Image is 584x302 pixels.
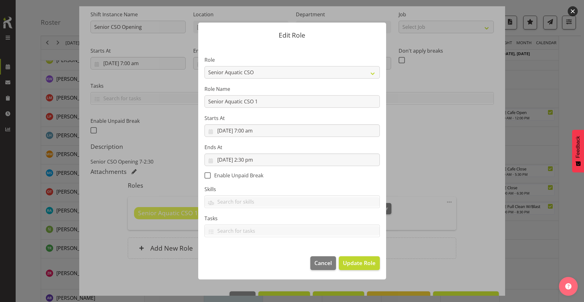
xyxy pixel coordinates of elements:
span: Cancel [314,259,332,267]
input: Search for skills [205,197,380,207]
p: Edit Role [204,32,380,39]
input: Click to select... [204,124,380,137]
button: Feedback - Show survey [572,130,584,172]
label: Skills [204,185,380,193]
button: Cancel [310,256,336,270]
label: Tasks [204,215,380,222]
img: help-xxl-2.png [565,283,571,289]
label: Starts At [204,114,380,122]
label: Role [204,56,380,64]
label: Role Name [204,85,380,93]
span: Feedback [575,136,581,158]
span: Update Role [343,259,375,267]
button: Update Role [339,256,380,270]
input: Click to select... [204,154,380,166]
input: E.g. Waiter 1 [204,95,380,108]
label: Ends At [204,143,380,151]
span: Enable Unpaid Break [211,172,263,179]
input: Search for tasks [205,226,380,236]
